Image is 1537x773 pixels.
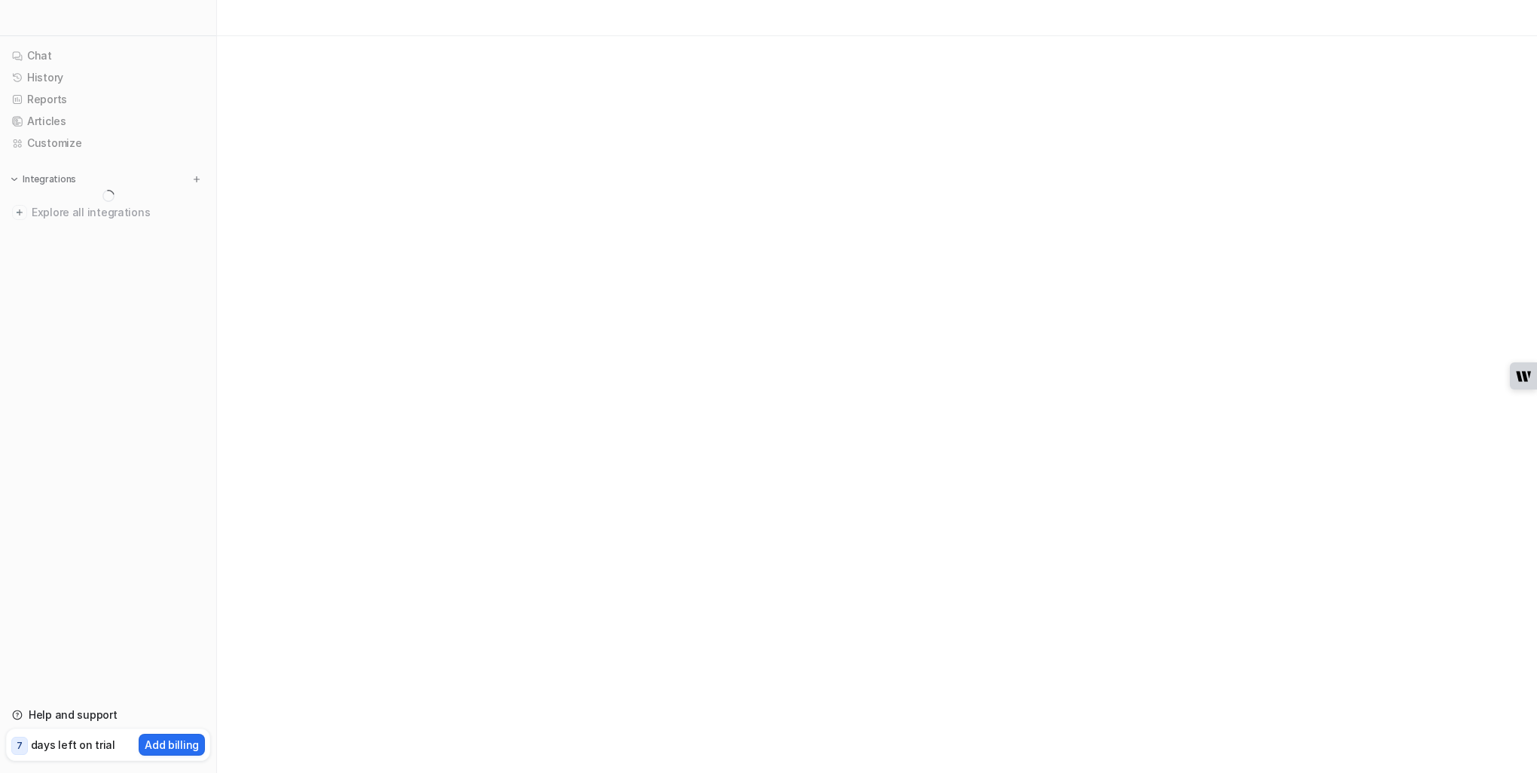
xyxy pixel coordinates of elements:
[6,172,81,187] button: Integrations
[139,734,205,756] button: Add billing
[6,89,210,110] a: Reports
[6,67,210,88] a: History
[6,133,210,154] a: Customize
[12,205,27,220] img: explore all integrations
[31,737,115,753] p: days left on trial
[9,174,20,185] img: expand menu
[32,200,204,225] span: Explore all integrations
[6,111,210,132] a: Articles
[17,739,23,753] p: 7
[23,173,76,185] p: Integrations
[191,174,202,185] img: menu_add.svg
[6,704,210,726] a: Help and support
[6,45,210,66] a: Chat
[6,202,210,223] a: Explore all integrations
[145,737,199,753] p: Add billing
